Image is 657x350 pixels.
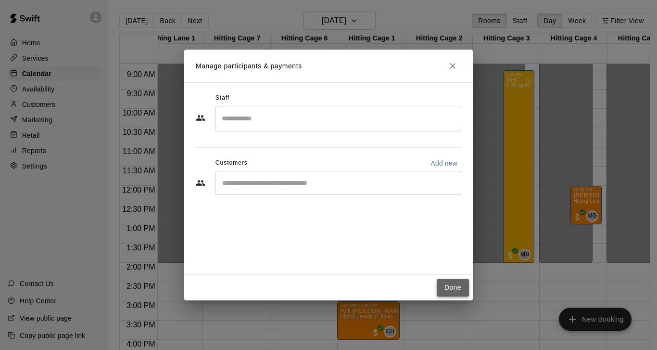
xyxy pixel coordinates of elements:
[215,106,461,131] div: Search staff
[196,178,205,188] svg: Customers
[196,61,302,71] p: Manage participants & payments
[430,158,457,168] p: Add new
[215,91,229,106] span: Staff
[427,156,461,171] button: Add new
[215,156,248,171] span: Customers
[444,57,461,75] button: Close
[215,171,461,195] div: Start typing to search customers...
[437,279,469,297] button: Done
[196,113,205,123] svg: Staff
